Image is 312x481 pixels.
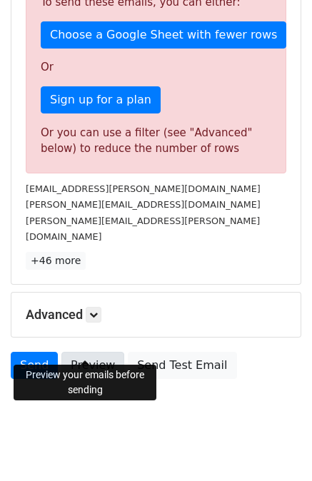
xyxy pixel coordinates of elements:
[26,183,261,194] small: [EMAIL_ADDRESS][PERSON_NAME][DOMAIN_NAME]
[26,199,261,210] small: [PERSON_NAME][EMAIL_ADDRESS][DOMAIN_NAME]
[26,307,286,323] h5: Advanced
[41,86,161,113] a: Sign up for a plan
[41,60,271,75] p: Or
[128,352,236,379] a: Send Test Email
[14,365,156,400] div: Preview your emails before sending
[26,216,260,243] small: [PERSON_NAME][EMAIL_ADDRESS][PERSON_NAME][DOMAIN_NAME]
[41,21,286,49] a: Choose a Google Sheet with fewer rows
[241,412,312,481] iframe: Chat Widget
[26,252,86,270] a: +46 more
[11,352,58,379] a: Send
[41,125,271,157] div: Or you can use a filter (see "Advanced" below) to reduce the number of rows
[61,352,124,379] a: Preview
